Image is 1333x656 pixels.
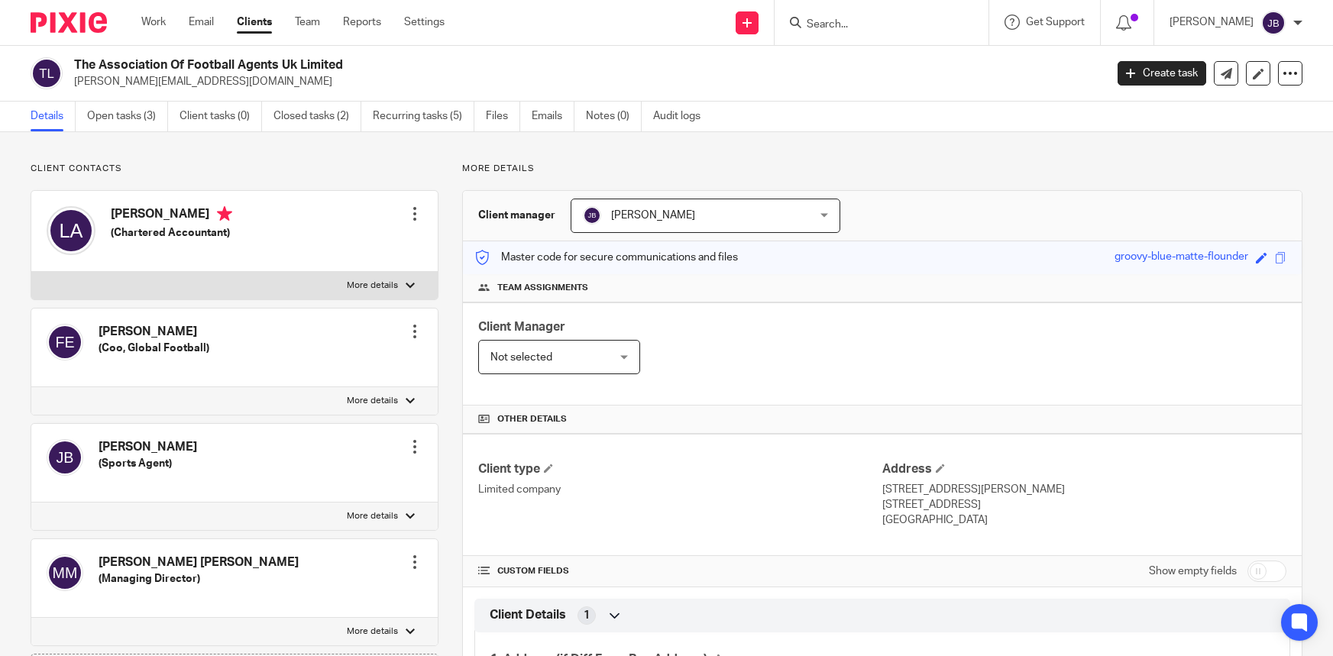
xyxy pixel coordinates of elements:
a: Settings [404,15,445,30]
a: Emails [532,102,574,131]
h4: Address [882,461,1286,477]
a: Create task [1118,61,1206,86]
p: More details [347,280,398,292]
p: Client contacts [31,163,438,175]
p: [PERSON_NAME][EMAIL_ADDRESS][DOMAIN_NAME] [74,74,1095,89]
h2: The Association Of Football Agents Uk Limited [74,57,891,73]
a: Open tasks (3) [87,102,168,131]
a: Closed tasks (2) [273,102,361,131]
p: [STREET_ADDRESS][PERSON_NAME] [882,482,1286,497]
span: Other details [497,413,567,425]
p: [STREET_ADDRESS] [882,497,1286,512]
a: Audit logs [653,102,712,131]
img: svg%3E [47,439,83,476]
span: Team assignments [497,282,588,294]
h5: (Chartered Accountant) [111,225,232,241]
a: Files [486,102,520,131]
p: Limited company [478,482,882,497]
span: Not selected [490,352,552,363]
span: Client Details [490,607,566,623]
a: Team [295,15,320,30]
p: More details [347,395,398,407]
img: svg%3E [47,324,83,360]
h5: (Sports Agent) [99,456,197,471]
span: [PERSON_NAME] [611,210,695,221]
a: Details [31,102,76,131]
img: svg%3E [1261,11,1286,35]
img: svg%3E [47,206,95,255]
h4: [PERSON_NAME] [PERSON_NAME] [99,554,299,570]
label: Show empty fields [1149,564,1237,579]
img: svg%3E [583,206,601,225]
span: Client Manager [478,321,565,333]
a: Notes (0) [586,102,642,131]
h3: Client manager [478,208,555,223]
p: More details [462,163,1302,175]
h4: [PERSON_NAME] [111,206,232,225]
a: Reports [343,15,381,30]
input: Search [805,18,943,32]
h5: (Managing Director) [99,571,299,587]
span: 1 [584,608,590,623]
p: [PERSON_NAME] [1170,15,1254,30]
h5: (Coo, Global Football) [99,341,209,356]
img: svg%3E [31,57,63,89]
div: groovy-blue-matte-flounder [1115,249,1248,267]
a: Work [141,15,166,30]
img: svg%3E [47,554,83,591]
h4: [PERSON_NAME] [99,324,209,340]
h4: [PERSON_NAME] [99,439,197,455]
p: More details [347,625,398,638]
img: Pixie [31,12,107,33]
p: [GEOGRAPHIC_DATA] [882,512,1286,528]
a: Clients [237,15,272,30]
a: Recurring tasks (5) [373,102,474,131]
p: More details [347,510,398,522]
a: Client tasks (0) [180,102,262,131]
span: Get Support [1026,17,1085,27]
a: Email [189,15,214,30]
h4: Client type [478,461,882,477]
h4: CUSTOM FIELDS [478,565,882,577]
i: Primary [217,206,232,221]
p: Master code for secure communications and files [474,250,738,265]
